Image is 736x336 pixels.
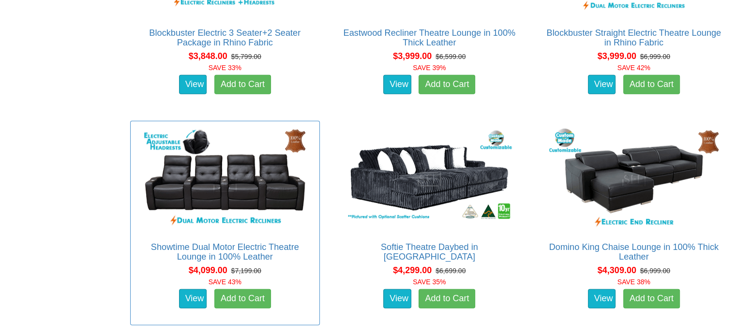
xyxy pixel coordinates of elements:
font: SAVE 33% [209,64,241,72]
span: $4,299.00 [393,265,432,275]
img: Softie Theatre Daybed in Fabric [342,126,516,233]
a: Add to Cart [419,75,475,94]
del: $6,599.00 [436,53,466,60]
font: SAVE 43% [209,278,241,286]
a: Add to Cart [214,75,271,94]
span: $4,099.00 [189,265,227,275]
del: $6,999.00 [640,53,670,60]
a: Add to Cart [623,75,680,94]
font: SAVE 38% [617,278,650,286]
a: Add to Cart [214,289,271,308]
span: $4,309.00 [598,265,636,275]
a: View [179,75,207,94]
a: Softie Theatre Daybed in [GEOGRAPHIC_DATA] [381,242,478,262]
img: Domino King Chaise Lounge in 100% Thick Leather [547,126,721,233]
del: $6,999.00 [640,267,670,275]
a: Blockbuster Straight Electric Theatre Lounge in Rhino Fabric [546,28,721,47]
del: $5,799.00 [231,53,261,60]
a: Eastwood Recliner Theatre Lounge in 100% Thick Leather [343,28,515,47]
a: Blockbuster Electric 3 Seater+2 Seater Package in Rhino Fabric [149,28,300,47]
span: $3,999.00 [393,51,432,61]
font: SAVE 39% [413,64,446,72]
img: Showtime Dual Motor Electric Theatre Lounge in 100% Leather [138,126,312,233]
del: $7,199.00 [231,267,261,275]
span: $3,848.00 [189,51,227,61]
a: View [588,289,616,308]
a: View [179,289,207,308]
a: Showtime Dual Motor Electric Theatre Lounge in 100% Leather [151,242,299,262]
del: $6,699.00 [436,267,466,275]
a: View [383,289,411,308]
font: SAVE 35% [413,278,446,286]
span: $3,999.00 [598,51,636,61]
font: SAVE 42% [617,64,650,72]
a: View [588,75,616,94]
a: Add to Cart [623,289,680,308]
a: View [383,75,411,94]
a: Domino King Chaise Lounge in 100% Thick Leather [549,242,719,262]
a: Add to Cart [419,289,475,308]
